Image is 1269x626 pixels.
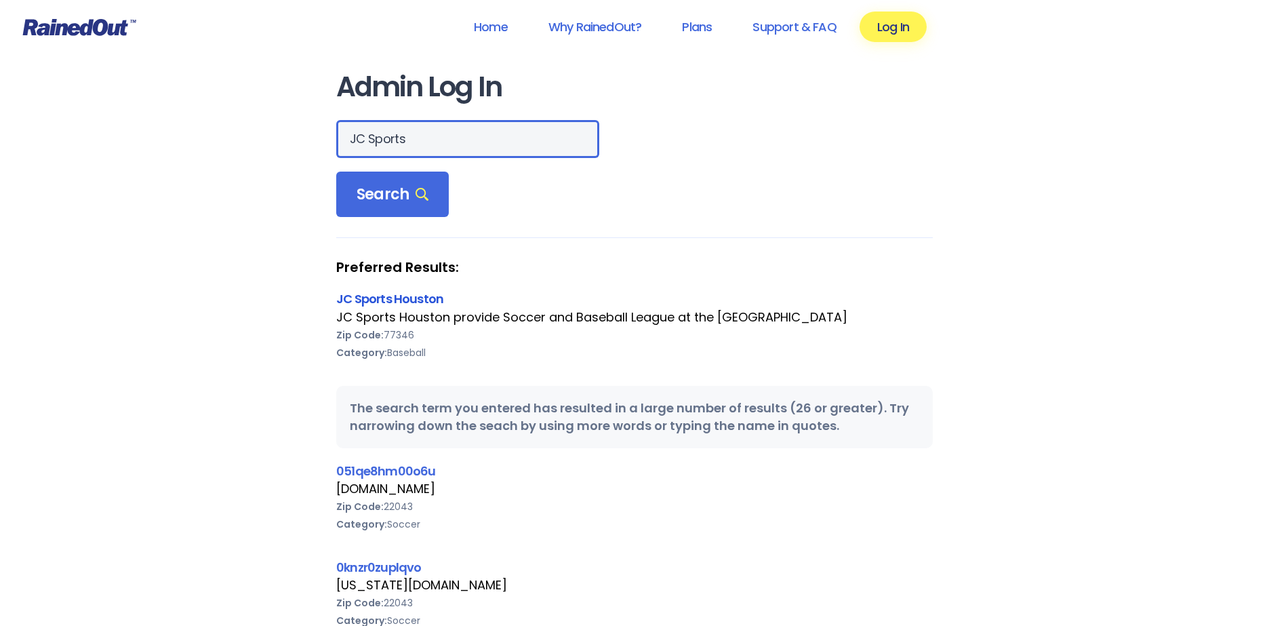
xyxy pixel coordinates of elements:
a: Home [456,12,525,42]
a: Plans [664,12,729,42]
div: 0knzr0zuplqvo [336,558,933,576]
a: 051qe8hm00o6u [336,463,435,480]
h1: Admin Log In [336,72,933,102]
input: Search Orgs… [336,120,599,158]
div: 77346 [336,326,933,344]
div: Baseball [336,344,933,361]
a: Log In [860,12,927,42]
div: 22043 [336,498,933,515]
strong: Preferred Results: [336,258,933,276]
b: Zip Code: [336,328,384,342]
a: JC Sports Houston [336,290,443,307]
div: The search term you entered has resulted in a large number of results (26 or greater). Try narrow... [336,386,933,448]
b: Category: [336,346,387,359]
b: Zip Code: [336,500,384,513]
b: Zip Code: [336,596,384,610]
div: Search [336,172,449,218]
div: 051qe8hm00o6u [336,462,933,480]
b: Category: [336,517,387,531]
div: Soccer [336,515,933,533]
a: Why RainedOut? [531,12,660,42]
a: Support & FAQ [735,12,853,42]
span: Search [357,185,428,204]
div: JC Sports Houston [336,290,933,308]
a: 0knzr0zuplqvo [336,559,421,576]
div: 22043 [336,594,933,612]
div: [US_STATE][DOMAIN_NAME] [336,576,933,594]
div: [DOMAIN_NAME] [336,480,933,498]
div: JC Sports Houston provide Soccer and Baseball League at the [GEOGRAPHIC_DATA] [336,309,933,326]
